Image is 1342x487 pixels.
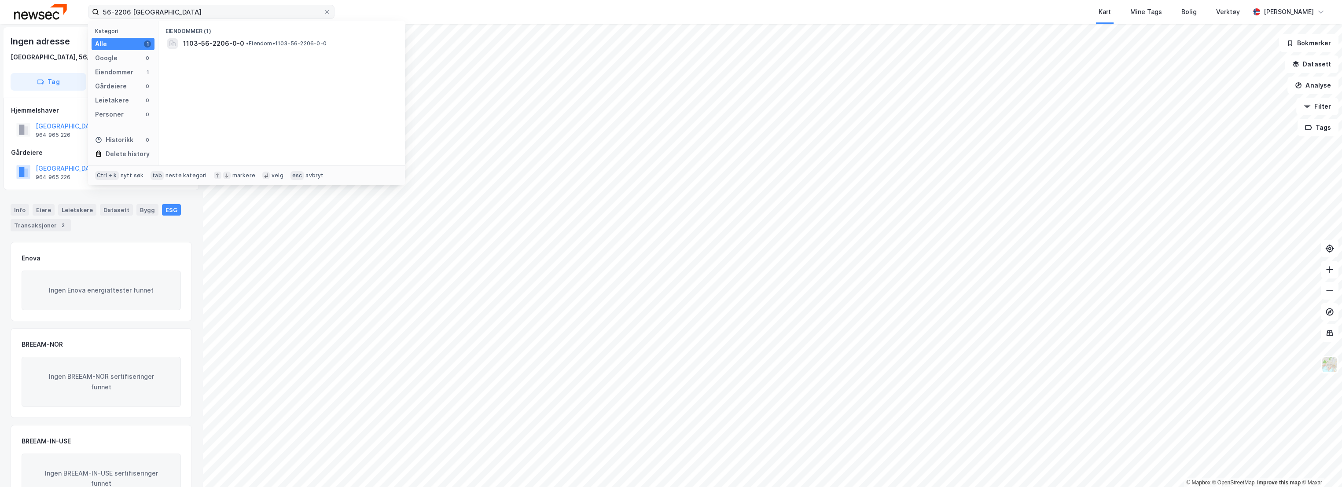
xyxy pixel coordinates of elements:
div: Gårdeiere [11,147,191,158]
div: Alle [95,39,107,49]
div: esc [290,171,304,180]
div: 964 965 226 [36,174,70,181]
div: Kart [1099,7,1111,17]
div: Bolig [1181,7,1197,17]
div: Gårdeiere [95,81,127,92]
div: 2 [59,221,67,230]
div: nytt søk [121,172,144,179]
div: Ctrl + k [95,171,119,180]
div: Delete history [106,149,150,159]
div: Kontrollprogram for chat [1298,445,1342,487]
div: Ingen adresse [11,34,71,48]
img: Z [1321,356,1338,373]
a: Improve this map [1257,480,1301,486]
div: [GEOGRAPHIC_DATA], 56/2206 [11,52,106,62]
div: 0 [144,136,151,143]
div: neste kategori [165,172,207,179]
div: Personer [95,109,124,120]
div: Ingen BREEAM-NOR sertifiseringer funnet [22,357,181,407]
div: Hjemmelshaver [11,105,191,116]
span: 1103-56-2206-0-0 [183,38,244,49]
div: 0 [144,83,151,90]
button: Datasett [1285,55,1338,73]
input: Søk på adresse, matrikkel, gårdeiere, leietakere eller personer [99,5,324,18]
div: Ingen Enova energiattester funnet [22,271,181,310]
div: Verktøy [1216,7,1240,17]
div: Leietakere [58,204,96,216]
div: 0 [144,55,151,62]
div: markere [232,172,255,179]
button: Bokmerker [1279,34,1338,52]
div: Datasett [100,204,133,216]
div: ESG [162,204,181,216]
div: [PERSON_NAME] [1264,7,1314,17]
span: Eiendom • 1103-56-2206-0-0 [246,40,327,47]
div: Google [95,53,118,63]
button: Tags [1298,119,1338,136]
a: Mapbox [1186,480,1210,486]
div: tab [151,171,164,180]
span: • [246,40,249,47]
div: Leietakere [95,95,129,106]
div: Eiendommer [95,67,133,77]
a: OpenStreetMap [1212,480,1255,486]
button: Tag [11,73,86,91]
div: 1 [144,40,151,48]
div: 0 [144,111,151,118]
div: Eiere [33,204,55,216]
div: BREEAM-NOR [22,339,63,350]
button: Filter [1296,98,1338,115]
div: Historikk [95,135,133,145]
div: BREEAM-IN-USE [22,436,71,447]
div: 964 965 226 [36,132,70,139]
div: Enova [22,253,40,264]
img: newsec-logo.f6e21ccffca1b3a03d2d.png [14,4,67,19]
div: avbryt [305,172,324,179]
div: 0 [144,97,151,104]
div: Eiendommer (1) [158,21,405,37]
iframe: Chat Widget [1298,445,1342,487]
div: Transaksjoner [11,219,71,231]
div: Kategori [95,28,154,34]
div: Info [11,204,29,216]
div: Bygg [136,204,158,216]
div: velg [272,172,283,179]
button: Analyse [1287,77,1338,94]
div: Mine Tags [1130,7,1162,17]
div: 1 [144,69,151,76]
